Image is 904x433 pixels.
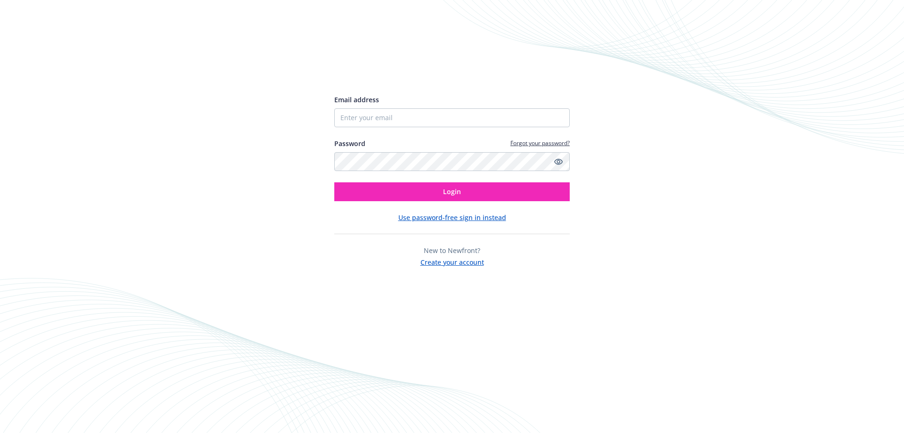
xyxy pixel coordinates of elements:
[334,95,379,104] span: Email address
[334,108,570,127] input: Enter your email
[443,187,461,196] span: Login
[510,139,570,147] a: Forgot your password?
[334,152,570,171] input: Enter your password
[334,61,423,77] img: Newfront logo
[553,156,564,167] a: Show password
[398,212,506,222] button: Use password-free sign in instead
[334,139,365,148] label: Password
[424,246,480,255] span: New to Newfront?
[334,182,570,201] button: Login
[420,255,484,267] button: Create your account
